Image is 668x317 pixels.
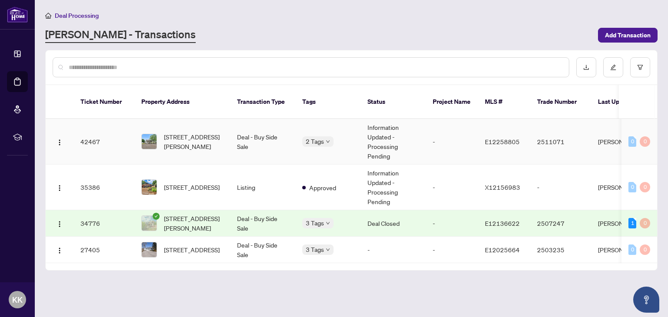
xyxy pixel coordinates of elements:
th: Trade Number [530,85,591,119]
td: 2503235 [530,237,591,263]
td: - [426,210,478,237]
td: Information Updated - Processing Pending [361,119,426,165]
span: [STREET_ADDRESS] [164,245,220,254]
button: Logo [53,243,67,257]
td: 27405 [73,237,134,263]
span: Deal Processing [55,12,99,20]
span: check-circle [153,213,160,220]
th: Status [361,85,426,119]
button: Logo [53,216,67,230]
div: 1 [628,218,636,228]
span: 2 Tags [306,136,324,146]
button: Open asap [633,287,659,313]
th: Last Updated By [591,85,656,119]
td: 35386 [73,165,134,210]
button: Logo [53,180,67,194]
div: 0 [640,182,650,192]
td: - [426,237,478,263]
td: Deal - Buy Side Sale [230,237,295,263]
div: 0 [640,244,650,255]
span: 3 Tags [306,218,324,228]
th: Project Name [426,85,478,119]
span: [STREET_ADDRESS][PERSON_NAME] [164,132,223,151]
div: 0 [640,136,650,147]
th: Transaction Type [230,85,295,119]
img: thumbnail-img [142,216,157,231]
button: Logo [53,135,67,149]
span: home [45,13,51,19]
button: filter [630,57,650,77]
td: 34776 [73,210,134,237]
span: download [583,64,589,70]
div: 0 [628,182,636,192]
span: filter [637,64,643,70]
button: Add Transaction [598,28,658,43]
span: X12156983 [485,183,520,191]
th: Property Address [134,85,230,119]
button: download [576,57,596,77]
td: Deal - Buy Side Sale [230,119,295,165]
td: [PERSON_NAME] [591,210,656,237]
td: [PERSON_NAME] [591,237,656,263]
img: thumbnail-img [142,134,157,149]
span: edit [610,64,616,70]
img: thumbnail-img [142,180,157,195]
td: 2507247 [530,210,591,237]
td: - [361,237,426,263]
img: Logo [56,221,63,228]
img: Logo [56,247,63,254]
div: 0 [628,244,636,255]
span: E12258805 [485,138,520,145]
a: [PERSON_NAME] - Transactions [45,27,196,43]
span: KK [12,294,23,306]
th: MLS # [478,85,530,119]
div: 0 [640,218,650,228]
span: down [326,248,330,252]
span: down [326,139,330,144]
td: 42467 [73,119,134,165]
span: [STREET_ADDRESS] [164,182,220,192]
th: Ticket Number [73,85,134,119]
td: [PERSON_NAME] [591,165,656,210]
img: Logo [56,139,63,146]
td: 2511071 [530,119,591,165]
td: Listing [230,165,295,210]
td: Deal Closed [361,210,426,237]
span: E12136622 [485,219,520,227]
img: logo [7,7,28,23]
span: Approved [309,183,336,192]
span: Add Transaction [605,28,651,42]
div: 0 [628,136,636,147]
span: 3 Tags [306,244,324,254]
span: down [326,221,330,225]
span: E12025664 [485,246,520,254]
img: thumbnail-img [142,242,157,257]
img: Logo [56,185,63,192]
td: [PERSON_NAME] [591,119,656,165]
td: - [426,165,478,210]
td: - [530,165,591,210]
td: - [426,119,478,165]
td: Deal - Buy Side Sale [230,210,295,237]
th: Tags [295,85,361,119]
button: edit [603,57,623,77]
span: [STREET_ADDRESS][PERSON_NAME] [164,214,223,233]
td: Information Updated - Processing Pending [361,165,426,210]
